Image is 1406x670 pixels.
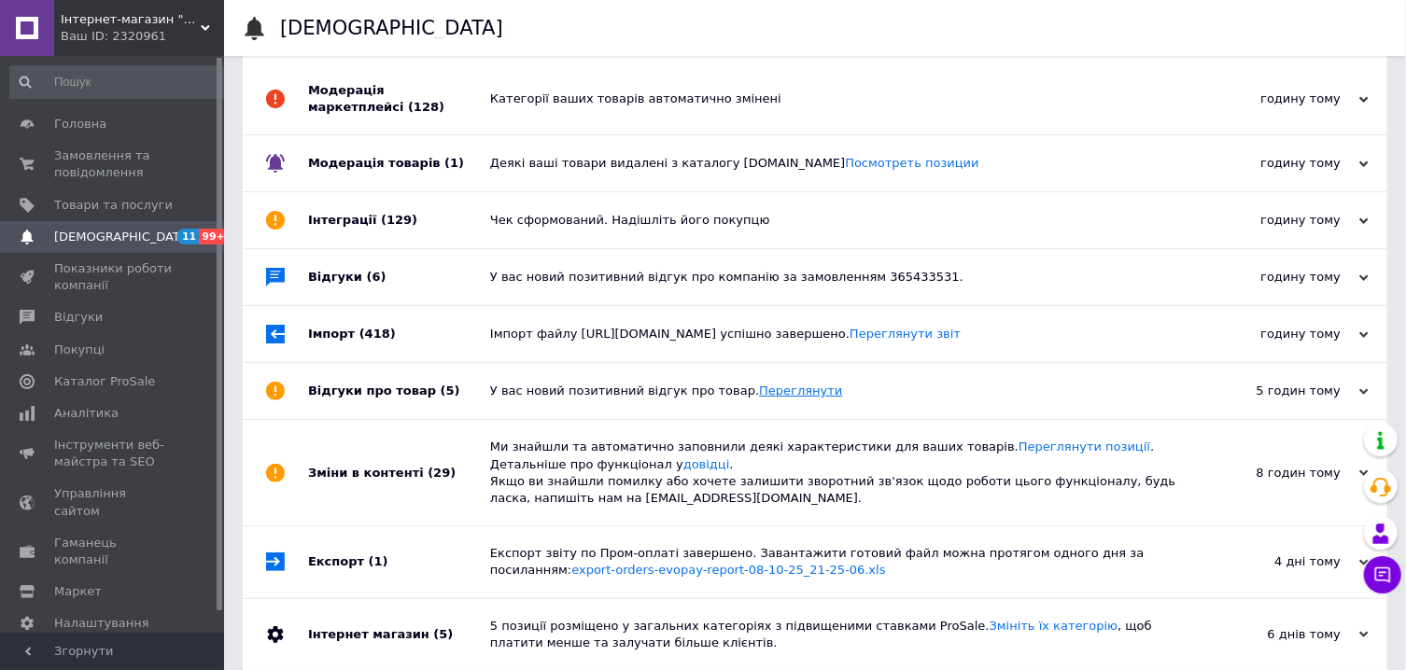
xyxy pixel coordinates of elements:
span: Показники роботи компанії [54,260,173,294]
div: Відгуки [308,249,490,305]
div: 5 позиції розміщено у загальних категоріях з підвищеними ставками ProSale. , щоб платити менше та... [490,618,1182,651]
span: Управління сайтом [54,485,173,519]
span: (129) [381,213,417,227]
div: Імпорт [308,306,490,362]
div: 8 годин тому [1182,465,1369,482]
div: Чек сформований. Надішліть його покупцю [490,212,1182,229]
div: Відгуки про товар [308,363,490,419]
span: (5) [433,627,453,641]
div: Категорії ваших товарів автоматично змінені [490,91,1182,107]
a: Переглянути позиції [1019,440,1150,454]
div: Імпорт файлу [URL][DOMAIN_NAME] успішно завершено. [490,326,1182,342]
input: Пошук [9,65,232,99]
div: Деякі ваші товари видалені з каталогу [DOMAIN_NAME] [490,155,1182,172]
div: У вас новий позитивний відгук про товар. [490,383,1182,399]
div: годину тому [1182,269,1369,286]
span: Гаманець компанії [54,535,173,568]
a: Посмотреть позиции [845,156,978,170]
h1: [DEMOGRAPHIC_DATA] [280,17,503,39]
span: 11 [177,229,199,244]
div: Ваш ID: 2320961 [61,28,224,45]
span: (5) [441,384,460,398]
div: годину тому [1182,212,1369,229]
span: Замовлення та повідомлення [54,147,173,181]
div: 5 годин тому [1182,383,1369,399]
div: 4 дні тому [1182,553,1369,570]
div: Модерація маркетплейсі [308,63,490,134]
div: Модерація товарів [308,135,490,191]
span: 99+ [199,229,230,244]
span: (1) [369,554,388,568]
div: У вас новий позитивний відгук про компанію за замовленням 365433531. [490,269,1182,286]
span: Інструменти веб-майстра та SEO [54,437,173,470]
div: годину тому [1182,91,1369,107]
div: Експорт [308,526,490,597]
a: довідці [683,457,730,471]
div: Інтеграції [308,192,490,248]
span: Покупці [54,342,105,358]
div: 6 днів тому [1182,626,1369,643]
span: Головна [54,116,106,133]
span: [DEMOGRAPHIC_DATA] [54,229,192,245]
a: Переглянути [759,384,842,398]
div: Інтернет магазин [308,599,490,670]
a: Переглянути звіт [850,327,961,341]
span: Аналітика [54,405,119,422]
div: годину тому [1182,155,1369,172]
span: (128) [408,100,444,114]
span: (418) [359,327,396,341]
a: export-orders-evopay-report-08-10-25_21-25-06.xls [571,563,885,577]
div: годину тому [1182,326,1369,342]
a: Змініть їх категорію [990,619,1118,633]
div: Зміни в контенті [308,420,490,525]
span: (29) [428,466,456,480]
div: Ми знайшли та автоматично заповнили деякі характеристики для ваших товарів. . Детальніше про функ... [490,439,1182,507]
span: Інтернет-магазин "Капітоша" [61,11,201,28]
div: Експорт звіту по Пром-оплаті завершено. Завантажити готовий файл можна протягом одного дня за пос... [490,545,1182,579]
span: Налаштування [54,615,149,632]
span: (1) [444,156,464,170]
span: Каталог ProSale [54,373,155,390]
span: Відгуки [54,309,103,326]
span: Маркет [54,583,102,600]
button: Чат з покупцем [1364,556,1401,593]
span: (6) [367,270,387,284]
span: Товари та послуги [54,197,173,214]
